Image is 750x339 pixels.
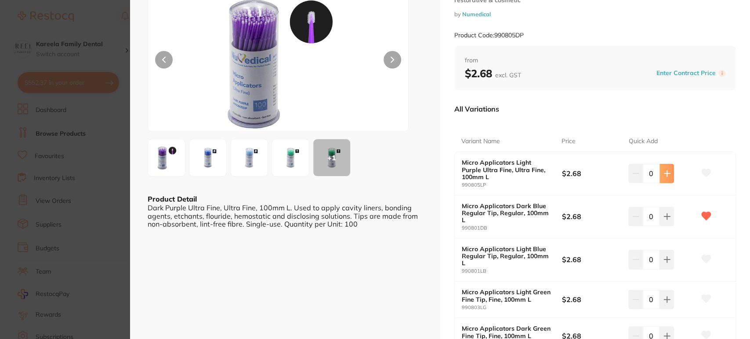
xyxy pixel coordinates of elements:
small: 990803LG [462,305,562,310]
a: Numedical [462,11,491,18]
b: Micro Applicators Dark Green Fine Tip, Fine, 100mm L [462,325,552,339]
small: Product Code: 990805DP [454,32,524,39]
small: 990801DB [462,225,562,231]
small: by [454,11,736,18]
div: + 1 [313,139,350,176]
p: Price [562,137,576,146]
b: $2.68 [465,67,521,80]
button: Enter Contract Price [654,69,718,77]
span: excl. GST [495,71,521,79]
img: NTYtanBn [233,142,265,173]
div: Dark Purple Ultra Fine, Ultra Fine, 100mm L. Used to apply cavity liners, bonding agents, etchant... [148,204,423,228]
img: N2QtanBn [275,142,306,173]
p: All Variations [454,105,499,113]
small: 990801LB [462,268,562,274]
b: $2.68 [562,255,622,264]
b: Micro Applicators Light Green Fine Tip, Fine, 100mm L [462,289,552,303]
b: $2.68 [562,169,622,178]
img: Zw [151,142,182,173]
span: from [465,56,726,65]
b: Micro Applicators Dark Blue Regular Tip, Regular, 100mm L [462,202,552,224]
button: +1 [313,139,351,177]
b: Micro Applicators Light Blue Regular Tip, Regular, 100mm L [462,245,552,267]
label: i [718,70,725,77]
small: 990805LP [462,182,562,188]
b: $2.68 [562,212,622,221]
p: Variant Name [461,137,500,146]
img: MjItanBn [192,142,224,173]
b: $2.68 [562,295,622,304]
p: Quick Add [628,137,657,146]
b: Product Detail [148,195,197,203]
b: Micro Applicators Light Purple Ultra Fine, Ultra Fine, 100mm L [462,159,552,180]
